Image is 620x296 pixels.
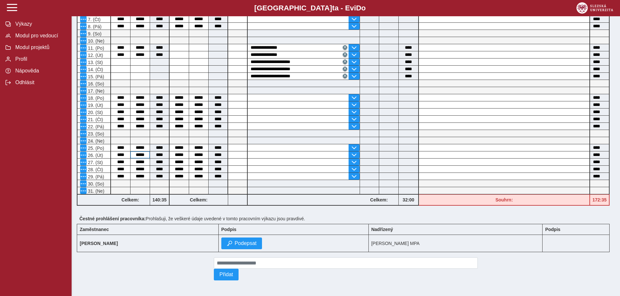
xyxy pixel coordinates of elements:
b: Zaměstnanec [80,227,109,232]
button: Menu [80,87,87,94]
b: Nadřízený [371,227,393,232]
button: Menu [80,37,87,44]
button: Menu [80,80,87,87]
button: Menu [80,159,87,165]
span: 28. (Čt) [87,167,103,172]
button: Menu [80,123,87,130]
span: 14. (Čt) [87,67,103,72]
button: Menu [80,23,87,30]
span: 30. (So) [87,181,104,187]
span: 10. (Ne) [87,38,104,44]
div: Fond pracovní doby (168 h) a součet hodin (172:35 h) se neshodují! [590,194,610,206]
span: 19. (Út) [87,103,103,108]
span: 20. (St) [87,110,103,115]
span: 27. (St) [87,160,103,165]
span: 8. (Pá) [87,24,102,29]
b: 32:00 [399,197,418,202]
button: Menu [80,45,87,51]
span: t [332,4,334,12]
b: Celkem: [170,197,228,202]
button: Menu [80,73,87,80]
b: 172:35 [590,197,609,202]
span: Odhlásit [13,80,66,85]
button: Menu [80,109,87,115]
button: Přidat [214,269,239,280]
span: 31. (Ne) [87,188,104,194]
b: Celkem: [111,197,150,202]
button: Menu [80,116,87,122]
span: 23. (So) [87,131,104,136]
span: 26. (Út) [87,153,103,158]
button: Menu [80,59,87,65]
b: 140:35 [150,197,169,202]
div: Fond pracovní doby (168 h) a součet hodin (172:35 h) se neshodují! [419,194,590,206]
button: Podepsat [221,238,262,249]
button: Menu [80,137,87,144]
button: Menu [80,145,87,151]
div: Prohlašuji, že veškeré údaje uvedené v tomto pracovním výkazu jsou pravdivé. [77,213,615,224]
span: 24. (Ne) [87,138,104,144]
span: 15. (Pá) [87,74,104,79]
span: 9. (So) [87,31,102,36]
button: Menu [80,166,87,173]
span: Nápověda [13,68,66,74]
span: Podepsat [235,240,257,246]
span: 16. (So) [87,81,104,86]
span: o [361,4,366,12]
button: Menu [80,173,87,180]
button: Menu [80,16,87,22]
span: 17. (Ne) [87,88,104,94]
span: 11. (Po) [87,45,104,51]
b: Celkem: [360,197,398,202]
span: Profil [13,56,66,62]
span: D [356,4,361,12]
button: Menu [80,66,87,72]
button: Menu [80,30,87,37]
button: Menu [80,130,87,137]
span: 13. (St) [87,60,103,65]
span: Výkazy [13,21,66,27]
button: Menu [80,180,87,187]
span: Přidat [219,272,233,277]
img: logo_web_su.png [576,2,613,14]
span: 21. (Čt) [87,117,103,122]
span: 7. (Čt) [87,17,101,22]
button: Menu [80,152,87,158]
b: [GEOGRAPHIC_DATA] a - Evi [20,4,600,12]
span: 29. (Pá) [87,174,104,179]
b: [PERSON_NAME] [80,241,118,246]
button: Menu [80,95,87,101]
b: Podpis [545,227,560,232]
span: 22. (Pá) [87,124,104,129]
button: Menu [80,102,87,108]
b: Podpis [221,227,237,232]
span: Modul pro vedoucí [13,33,66,39]
span: 25. (Po) [87,146,104,151]
button: Menu [80,187,87,194]
span: Modul projektů [13,45,66,50]
span: 12. (Út) [87,53,103,58]
span: 18. (Po) [87,96,104,101]
button: Menu [80,52,87,58]
b: Souhrn: [495,197,513,202]
b: Čestné prohlášení pracovníka: [79,216,146,221]
td: [PERSON_NAME] MPA [368,235,542,252]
